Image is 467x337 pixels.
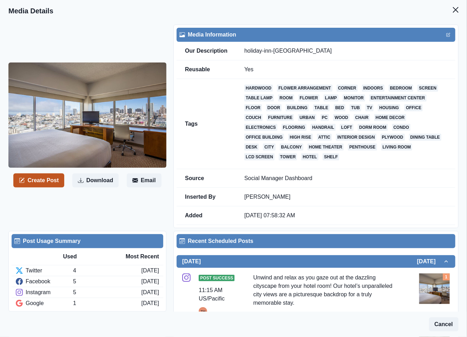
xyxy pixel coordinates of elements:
img: gwdfkzeccnb4ydmuxyue [8,62,166,168]
a: hardwood [244,85,273,92]
a: home theater [308,144,344,151]
a: tower [279,153,297,160]
a: table lamp [244,94,274,101]
div: Unwind and relax as you gaze out at the dazzling cityscape from your hotel room! Our hotel’s unpa... [254,273,400,307]
a: flower [298,94,320,101]
button: Cancel [429,317,459,331]
a: city [263,144,275,151]
a: attic [317,134,332,141]
td: Our Description [177,42,236,60]
div: [DATE] [142,277,159,286]
td: Tags [177,79,236,169]
div: Facebook [16,277,73,286]
a: flower arrangement [277,85,333,92]
div: [DATE] [142,299,159,308]
a: tv [366,104,374,111]
td: [DATE] 07:58:32 AM [236,206,455,225]
div: Tony Manalo [200,307,205,316]
a: building [286,104,309,111]
a: flooring [282,124,307,131]
a: urban [298,114,316,121]
a: tub [350,104,361,111]
div: 11:15 AM US/Pacific [199,286,234,303]
div: Post Usage Summary [14,237,160,245]
td: Reusable [177,60,236,79]
td: Yes [236,60,455,79]
span: Post Success [199,275,235,281]
a: dining table [409,134,441,141]
a: entertainment center [369,94,426,101]
a: couch [244,114,263,121]
button: Download [72,173,119,187]
a: [PERSON_NAME] [244,194,291,200]
p: Social Manager Dashboard [244,175,447,182]
a: floor [244,104,262,111]
div: [DATE] [142,266,159,275]
td: Inserted By [177,188,236,206]
div: [DATE] [142,288,159,297]
img: gwdfkzeccnb4ydmuxyue [419,273,450,304]
button: [DATE][DATE] [177,255,455,268]
div: Media Information [179,31,453,39]
button: Email [127,173,162,187]
a: desk [244,144,259,151]
button: Edit [444,31,453,39]
a: living room [381,144,413,151]
button: Close [449,3,463,17]
a: dorm room [358,124,388,131]
a: table [313,104,330,111]
a: interior design [336,134,376,141]
td: Added [177,206,236,225]
a: screen [417,85,438,92]
a: pc [321,114,329,121]
a: loft [340,124,354,131]
a: indoors [362,85,384,92]
a: housing [378,104,400,111]
div: Twitter [16,266,73,275]
a: door [266,104,282,111]
a: condo [392,124,411,131]
a: corner [337,85,358,92]
a: shelf [323,153,339,160]
div: Google [16,299,73,308]
div: Instagram [16,288,73,297]
a: balcony [280,144,303,151]
div: Most Recent [111,252,159,261]
div: Used [63,252,111,261]
a: plywood [381,134,405,141]
a: bed [334,104,346,111]
div: 4 [73,266,141,275]
a: monitor [343,94,365,101]
button: Create Post [13,173,64,187]
h2: [DATE] [182,258,201,265]
h2: [DATE] [417,258,443,265]
a: penthouse [348,144,377,151]
a: furniture [267,114,294,121]
a: handrail [311,124,336,131]
a: high rise [288,134,313,141]
a: lamp [324,94,338,101]
a: wood [333,114,350,121]
div: Recent Scheduled Posts [179,237,453,245]
a: room [278,94,294,101]
a: bedroom [389,85,414,92]
a: lcd screen [244,153,275,160]
div: Total Media Attached [443,273,450,280]
a: home decor [374,114,406,121]
td: holiday-inn-[GEOGRAPHIC_DATA] [236,42,455,60]
div: 1 [73,299,141,308]
div: 5 [73,277,141,286]
a: electronics [244,124,277,131]
td: Source [177,169,236,188]
a: chair [354,114,370,121]
a: office [404,104,423,111]
a: office building [244,134,284,141]
div: 5 [73,288,141,297]
a: hotel [301,153,318,160]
